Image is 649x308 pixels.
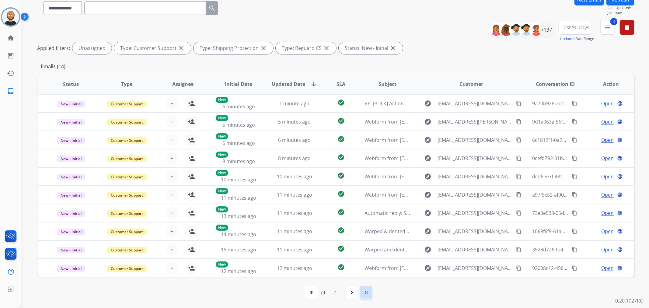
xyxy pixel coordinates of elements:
[107,119,147,125] span: Customer Support
[438,155,512,162] span: [EMAIL_ADDRESS][DOMAIN_NAME]
[438,191,512,198] span: [EMAIL_ADDRESS][DOMAIN_NAME]
[216,206,228,212] p: New
[337,154,345,161] mat-icon: check_circle
[57,210,85,217] span: New - Initial
[578,73,634,95] th: Action
[57,156,85,162] span: New - Initial
[72,42,112,54] div: Unassigned
[107,174,147,180] span: Customer Support
[208,5,216,12] mat-icon: search
[601,246,614,253] span: Open
[188,228,195,235] mat-icon: person_add
[107,229,147,235] span: Customer Support
[221,213,256,219] span: 13 minutes ago
[617,137,623,143] mat-icon: language
[170,136,173,144] span: +
[166,243,178,256] button: +
[438,100,512,107] span: [EMAIL_ADDRESS][DOMAIN_NAME]
[438,246,512,253] span: [EMAIL_ADDRESS][DOMAIN_NAME]
[516,119,522,124] mat-icon: content_copy
[170,246,173,253] span: +
[615,297,643,304] p: 0.20.1027RC
[424,100,431,107] mat-icon: explore
[260,44,267,52] mat-icon: close
[572,101,577,106] mat-icon: content_copy
[166,97,178,110] button: +
[57,174,85,180] span: New - Initial
[107,210,147,217] span: Customer Support
[188,173,195,180] mat-icon: person_add
[279,100,309,107] span: 1 minute ago
[610,18,617,25] span: 4
[516,137,522,143] mat-icon: content_copy
[365,265,503,271] span: Webform from [EMAIL_ADDRESS][DOMAIN_NAME] on [DATE]
[107,265,147,272] span: Customer Support
[216,133,228,139] p: New
[107,247,147,253] span: Customer Support
[222,158,255,165] span: 8 minutes ago
[225,80,252,88] span: Initial Date
[365,100,519,107] span: RE: [BULK] Action required: Extend claim approved for replacement
[600,20,615,35] button: 4
[601,264,614,272] span: Open
[365,137,503,143] span: Webform from [EMAIL_ADDRESS][DOMAIN_NAME] on [DATE]
[623,24,631,31] mat-icon: delete
[532,173,622,180] span: dcd6ee7f-48fb-4c9f-879f-5a29107b1046
[221,176,256,183] span: 10 minutes ago
[365,210,448,216] span: Automatic reply: Sorry to see you go
[170,155,173,162] span: +
[424,136,431,144] mat-icon: explore
[516,265,522,271] mat-icon: content_copy
[57,247,85,253] span: New - Initial
[277,265,312,271] span: 12 minutes ago
[617,156,623,161] mat-icon: language
[166,170,178,183] button: +
[601,173,614,180] span: Open
[572,192,577,198] mat-icon: content_copy
[337,208,345,216] mat-icon: check_circle
[166,134,178,146] button: +
[107,192,147,198] span: Customer Support
[438,228,512,235] span: [EMAIL_ADDRESS][DOMAIN_NAME]
[7,70,14,77] mat-icon: history
[166,189,178,201] button: +
[424,209,431,217] mat-icon: explore
[310,80,317,88] mat-icon: arrow_downward
[188,191,195,198] mat-icon: person_add
[337,190,345,198] mat-icon: check_circle
[608,10,634,15] span: Just now
[365,118,540,125] span: Webform from [EMAIL_ADDRESS][PERSON_NAME][DOMAIN_NAME] on [DATE]
[516,192,522,198] mat-icon: content_copy
[38,63,68,70] p: Emails (14)
[221,194,256,201] span: 11 minutes ago
[532,228,622,235] span: 1069f6f9-61ab-46f7-a6b4-0c45225947f6
[107,101,147,107] span: Customer Support
[424,118,431,125] mat-icon: explore
[572,119,577,124] mat-icon: content_copy
[278,155,311,162] span: 8 minutes ago
[221,246,256,253] span: 15 minutes ago
[57,101,85,107] span: New - Initial
[516,210,522,216] mat-icon: content_copy
[276,42,336,54] div: Type: Reguard CS
[532,100,625,107] span: 9a70b926-2c23-4dcd-8443-057fb5692c7a
[438,118,512,125] span: [EMAIL_ADDRESS][PERSON_NAME][DOMAIN_NAME]
[608,5,634,10] span: Last Updated:
[170,118,173,125] span: +
[178,44,185,52] mat-icon: close
[572,210,577,216] mat-icon: content_copy
[278,118,311,125] span: 5 minutes ago
[216,188,228,194] p: New
[272,80,305,88] span: Updated Date
[63,80,79,88] span: Status
[216,97,228,103] p: New
[166,262,178,274] button: +
[572,137,577,143] mat-icon: content_copy
[617,119,623,124] mat-icon: language
[114,42,191,54] div: Type: Customer Support
[339,42,403,54] div: Status: New - Initial
[572,229,577,234] mat-icon: content_copy
[216,225,228,231] p: New
[532,155,625,162] span: 0cefb792-01b6-48dd-9123-71191ad8fa9c
[424,228,431,235] mat-icon: explore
